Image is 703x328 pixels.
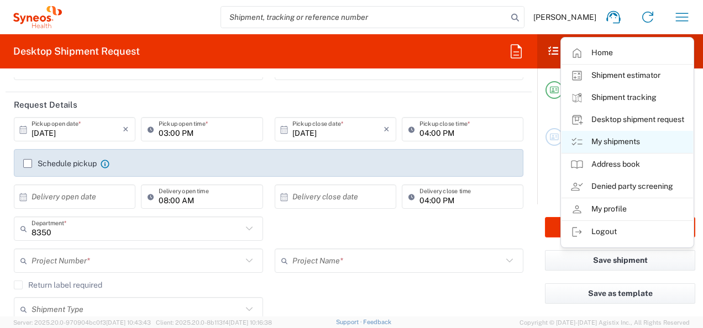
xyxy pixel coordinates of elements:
span: Client: 2025.20.0-8b113f4 [156,319,272,326]
a: My profile [562,198,693,220]
a: Support [336,319,364,325]
a: Address book [562,154,693,176]
a: Denied party screening [562,176,693,198]
button: Rate [545,217,695,237]
button: Save shipment [545,250,695,271]
a: My shipments [562,131,693,153]
a: Shipment tracking [562,87,693,109]
i: × [123,120,129,138]
a: Desktop shipment request [562,109,693,131]
a: Logout [562,221,693,243]
h2: Desktop Shipment Request [13,45,140,58]
input: Shipment, tracking or reference number [221,7,507,28]
label: Schedule pickup [23,159,97,168]
span: Server: 2025.20.0-970904bc0f3 [13,319,151,326]
button: Save as template [545,283,695,304]
span: [PERSON_NAME] [533,12,596,22]
h2: Shipment Checklist [547,45,659,58]
i: × [384,120,390,138]
label: Return label required [14,281,102,289]
h2: Request Details [14,99,77,110]
span: Copyright © [DATE]-[DATE] Agistix Inc., All Rights Reserved [520,318,690,327]
a: Home [562,42,693,64]
span: [DATE] 10:43:43 [106,319,151,326]
a: Shipment estimator [562,65,693,87]
span: [DATE] 10:16:38 [229,319,272,326]
a: Feedback [363,319,391,325]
